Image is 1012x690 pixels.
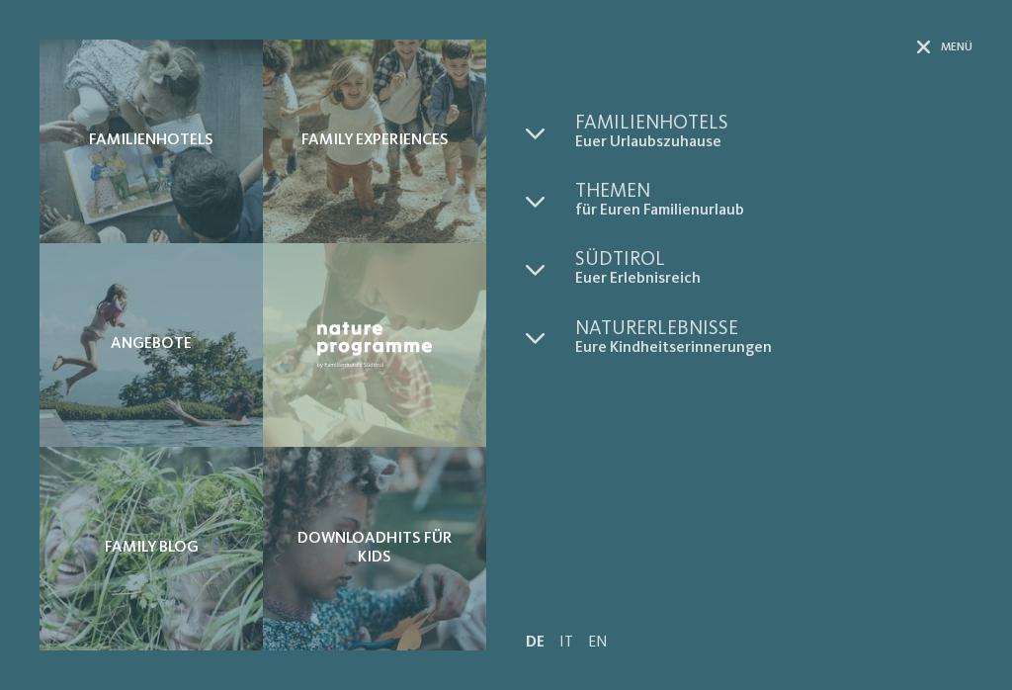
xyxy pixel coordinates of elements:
span: Angebote [111,335,192,354]
a: 404 Family Experiences [263,40,486,243]
a: 404 Angebote [40,243,263,447]
a: Südtirol Euer Erlebnisreich [575,250,972,289]
span: Südtirol [575,250,972,270]
a: EN [588,635,608,650]
span: Naturerlebnisse [575,319,972,339]
a: Themen für Euren Familienurlaub [575,182,972,220]
span: Eure Kindheitserinnerungen [575,339,972,358]
a: 404 Downloadhits für Kids [263,447,486,650]
a: Naturerlebnisse Eure Kindheitserinnerungen [575,319,972,358]
span: Menü [941,40,972,56]
span: für Euren Familienurlaub [575,202,972,220]
span: Familienhotels [575,114,972,133]
a: Familienhotels Euer Urlaubszuhause [575,114,972,152]
span: Euer Urlaubszuhause [575,133,972,152]
a: 404 Familienhotels [40,40,263,243]
span: Family Experiences [301,131,449,150]
a: DE [526,635,545,650]
span: Familienhotels [89,131,213,150]
span: Family Blog [105,539,199,558]
a: IT [559,635,573,650]
span: Euer Erlebnisreich [575,270,972,289]
span: Themen [575,182,972,202]
a: 404 Nature Programme [263,243,486,447]
span: Downloadhits für Kids [283,530,466,567]
a: 404 Family Blog [40,447,263,650]
img: Nature Programme [312,317,437,374]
